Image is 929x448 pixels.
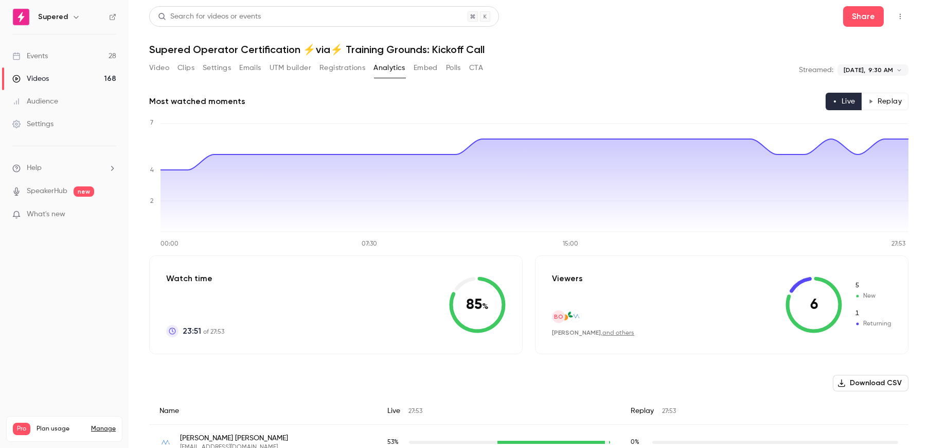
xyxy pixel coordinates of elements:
[891,241,905,247] tspan: 27:53
[854,319,891,329] span: Returning
[408,408,422,415] span: 27:53
[862,93,908,110] button: Replay
[552,272,583,285] p: Viewers
[854,309,891,318] span: Returning
[414,60,438,76] button: Embed
[631,438,647,447] span: Replay watch time
[362,241,377,247] tspan: 07:30
[12,163,116,174] li: help-dropdown-opener
[387,439,399,445] span: 53 %
[93,435,116,444] p: / 150
[74,186,94,197] span: new
[13,435,32,444] p: Videos
[239,60,261,76] button: Emails
[662,408,676,415] span: 27:53
[149,43,908,56] h1: Supered Operator Certification ⚡️via⚡️ Training Grounds: Kickoff Call
[868,65,893,75] span: 9:30 AM
[620,398,908,425] div: Replay
[554,312,563,321] span: BO
[13,9,29,25] img: Supered
[602,330,634,336] a: and others
[854,281,891,290] span: New
[150,167,154,174] tspan: 4
[373,60,405,76] button: Analytics
[469,60,483,76] button: CTA
[27,186,67,197] a: SpeakerHub
[93,437,101,443] span: 168
[150,120,153,126] tspan: 7
[12,51,48,61] div: Events
[158,11,261,22] div: Search for videos or events
[833,375,908,391] button: Download CSV
[166,272,224,285] p: Watch time
[570,311,581,322] img: marosavat.com
[13,423,30,435] span: Pro
[446,60,461,76] button: Polls
[160,241,178,247] tspan: 00:00
[12,74,49,84] div: Videos
[149,60,169,76] button: Video
[319,60,365,76] button: Registrations
[826,93,862,110] button: Live
[377,398,620,425] div: Live
[563,241,578,247] tspan: 15:00
[27,209,65,220] span: What's new
[854,291,891,301] span: New
[183,325,201,337] span: 23:51
[552,329,634,337] div: ,
[387,438,404,447] span: Live watch time
[631,439,639,445] span: 0 %
[27,163,42,174] span: Help
[844,65,865,75] span: [DATE],
[177,60,194,76] button: Clips
[150,198,153,204] tspan: 2
[799,65,833,75] p: Streamed:
[91,425,116,433] a: Manage
[12,96,58,107] div: Audience
[12,119,53,129] div: Settings
[562,311,573,322] img: harvestroi.com
[183,325,224,337] p: of 27:53
[149,95,245,108] h2: Most watched moments
[37,425,85,433] span: Plan usage
[552,329,601,336] span: [PERSON_NAME]
[38,12,68,22] h6: Supered
[892,8,908,25] button: Top Bar Actions
[149,398,377,425] div: Name
[203,60,231,76] button: Settings
[270,60,311,76] button: UTM builder
[843,6,884,27] button: Share
[180,433,288,443] span: [PERSON_NAME] [PERSON_NAME]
